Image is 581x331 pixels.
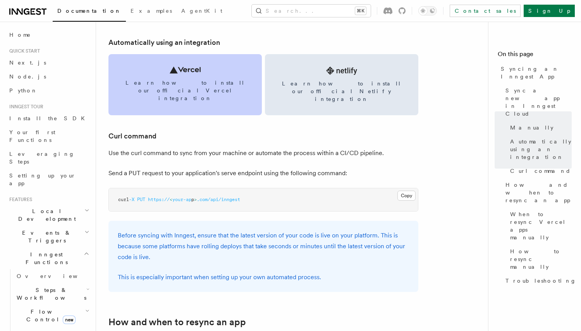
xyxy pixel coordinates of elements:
a: When to resync Vercel apps manually [507,207,572,244]
a: Sync a new app in Inngest Cloud [502,84,572,121]
a: Sign Up [524,5,575,17]
span: PUT [137,197,145,202]
button: Toggle dark mode [418,6,437,15]
p: This is especially important when setting up your own automated process. [118,272,409,283]
button: Local Development [6,204,91,226]
span: Next.js [9,60,46,66]
a: Learn how to install our official Netlify integration [265,54,418,115]
a: Syncing an Inngest App [498,62,572,84]
a: Curl command [108,131,156,142]
span: Curl command [510,167,571,175]
button: Events & Triggers [6,226,91,247]
span: Node.js [9,73,46,80]
span: When to resync Vercel apps manually [510,210,572,241]
span: Quick start [6,48,40,54]
a: AgentKit [177,2,227,21]
a: Manually [507,121,572,135]
span: your-ap [172,197,191,202]
span: AgentKit [181,8,222,14]
span: Install the SDK [9,115,89,121]
p: Before syncing with Inngest, ensure that the latest version of your code is live on your platform... [118,230,409,263]
a: How and when to resync an app [108,317,246,328]
a: Contact sales [450,5,521,17]
span: Manually [510,124,553,131]
span: Examples [131,8,172,14]
span: How and when to resync an app [505,181,572,204]
span: Syncing an Inngest App [501,65,572,80]
span: Inngest tour [6,104,43,110]
span: p [191,197,194,202]
span: -X [129,197,134,202]
span: How to resync manually [510,247,572,271]
a: Automatically using an integration [507,135,572,164]
span: Inngest Functions [6,251,84,266]
span: Overview [17,273,96,279]
a: Automatically using an integration [108,37,220,48]
span: > [194,197,197,202]
a: Node.js [6,70,91,84]
span: Leveraging Steps [9,151,75,165]
span: .com/api/inngest [197,197,240,202]
button: Inngest Functions [6,247,91,269]
a: Troubleshooting [502,274,572,288]
a: Python [6,84,91,97]
span: Local Development [6,207,84,223]
span: Setting up your app [9,172,76,186]
h4: On this page [498,49,572,62]
span: Troubleshooting [505,277,576,285]
span: curl [118,197,129,202]
span: Documentation [57,8,121,14]
a: Documentation [53,2,126,22]
button: Flow Controlnew [14,305,91,326]
span: Learn how to install our official Vercel integration [118,79,253,102]
a: Next.js [6,56,91,70]
a: Your first Functions [6,125,91,147]
p: Send a PUT request to your application's serve endpoint using the following command: [108,168,418,179]
button: Search...⌘K [252,5,371,17]
span: Flow Control [14,308,85,323]
button: Copy [397,191,416,201]
span: Features [6,196,32,203]
a: Leveraging Steps [6,147,91,169]
span: Steps & Workflows [14,286,86,302]
span: Sync a new app in Inngest Cloud [505,87,572,118]
a: Curl command [507,164,572,178]
span: < [170,197,172,202]
a: How to resync manually [507,244,572,274]
span: new [63,316,76,324]
a: Install the SDK [6,111,91,125]
a: Setting up your app [6,169,91,190]
a: Overview [14,269,91,283]
a: Home [6,28,91,42]
span: Home [9,31,31,39]
span: https:// [148,197,170,202]
p: Use the curl command to sync from your machine or automate the process within a CI/CD pipeline. [108,148,418,159]
a: Examples [126,2,177,21]
kbd: ⌘K [355,7,366,15]
button: Steps & Workflows [14,283,91,305]
a: Learn how to install our official Vercel integration [108,54,262,115]
span: Events & Triggers [6,229,84,244]
span: Python [9,87,38,94]
span: Automatically using an integration [510,138,572,161]
span: Your first Functions [9,129,55,143]
span: Learn how to install our official Netlify integration [274,80,409,103]
a: How and when to resync an app [502,178,572,207]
